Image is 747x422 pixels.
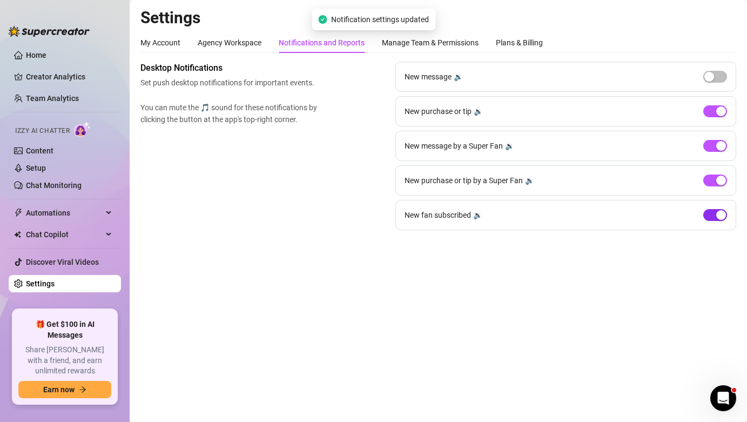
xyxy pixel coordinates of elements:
[14,231,21,238] img: Chat Copilot
[454,71,463,83] div: 🔉
[74,122,91,137] img: AI Chatter
[473,209,482,221] div: 🔉
[331,14,429,25] span: Notification settings updated
[26,279,55,288] a: Settings
[140,77,322,89] span: Set push desktop notifications for important events.
[26,51,46,59] a: Home
[26,181,82,190] a: Chat Monitoring
[26,94,79,103] a: Team Analytics
[405,140,503,152] span: New message by a Super Fan
[26,204,103,222] span: Automations
[79,386,86,393] span: arrow-right
[710,385,736,411] iframe: Intercom live chat
[26,164,46,172] a: Setup
[14,209,23,217] span: thunderbolt
[140,62,322,75] span: Desktop Notifications
[198,37,261,49] div: Agency Workspace
[9,26,90,37] img: logo-BBDzfeDw.svg
[15,126,70,136] span: Izzy AI Chatter
[318,15,327,24] span: check-circle
[140,8,736,28] h2: Settings
[26,258,99,266] a: Discover Viral Videos
[26,68,112,85] a: Creator Analytics
[26,226,103,243] span: Chat Copilot
[525,175,534,186] div: 🔉
[405,71,452,83] span: New message
[140,37,180,49] div: My Account
[505,140,514,152] div: 🔉
[382,37,479,49] div: Manage Team & Permissions
[43,385,75,394] span: Earn now
[405,175,523,186] span: New purchase or tip by a Super Fan
[140,102,322,125] span: You can mute the 🎵 sound for these notifications by clicking the button at the app's top-right co...
[279,37,365,49] div: Notifications and Reports
[26,146,53,155] a: Content
[496,37,543,49] div: Plans & Billing
[474,105,483,117] div: 🔉
[18,381,111,398] button: Earn nowarrow-right
[18,345,111,377] span: Share [PERSON_NAME] with a friend, and earn unlimited rewards
[18,319,111,340] span: 🎁 Get $100 in AI Messages
[405,105,472,117] span: New purchase or tip
[405,209,471,221] span: New fan subscribed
